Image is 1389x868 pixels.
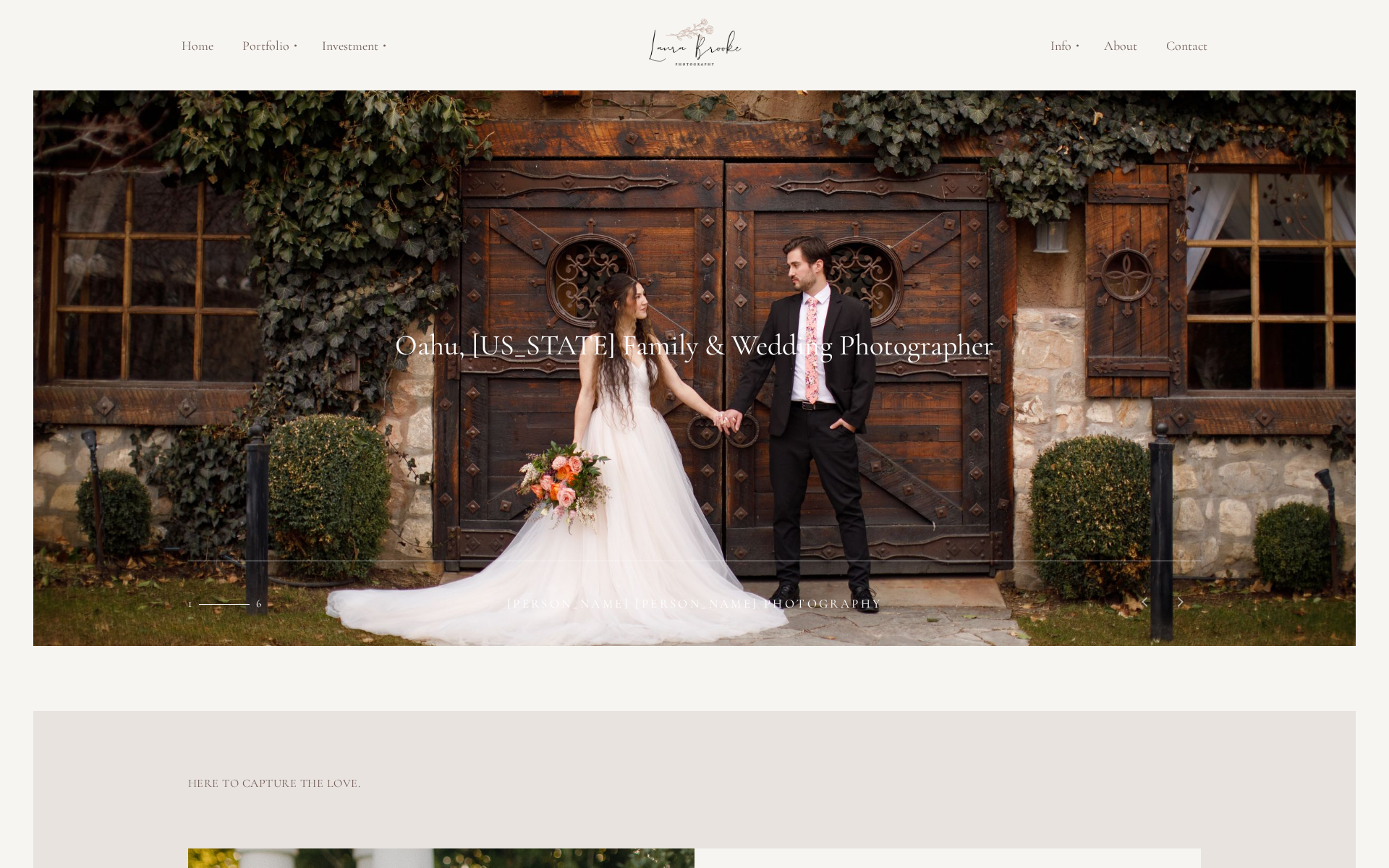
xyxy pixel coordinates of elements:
[731,325,833,365] span: Wedding
[1036,37,1089,54] a: Info
[507,594,630,613] span: [PERSON_NAME]
[242,39,289,52] span: Portfolio
[322,39,378,52] span: Investment
[764,594,882,613] span: Photography
[188,776,622,791] h6: HERE TO CAPTURE THE LOVE.
[188,596,391,610] h6: 1 6
[1050,39,1071,52] span: Info
[167,37,228,54] a: Home
[622,325,698,365] span: Family
[705,325,725,365] span: &
[1152,37,1222,54] a: Contact
[635,594,758,613] span: [PERSON_NAME]
[228,37,307,54] a: Portfolio
[625,6,764,85] img: Laura Brooke Photography
[472,325,616,365] span: [US_STATE]
[307,37,396,54] a: Investment
[1089,37,1152,54] a: About
[839,325,994,365] span: Photographer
